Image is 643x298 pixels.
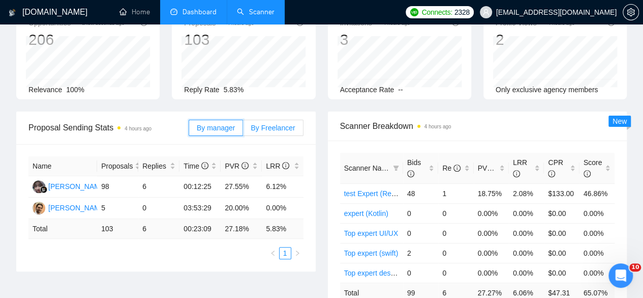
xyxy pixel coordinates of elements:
a: NF[PERSON_NAME] Ayra [33,182,123,190]
td: 5.83 % [262,219,303,239]
td: 0 [438,223,473,243]
td: 0 [403,263,438,283]
td: 00:12:25 [179,176,221,198]
td: 0.00% [509,223,544,243]
td: $0.00 [544,203,579,223]
div: [PERSON_NAME] [48,202,107,213]
td: 6.12% [262,176,303,198]
span: Bids [407,158,421,178]
button: left [267,247,279,259]
span: Time [183,162,208,170]
div: 103 [184,30,254,49]
td: 18.75% [474,183,509,203]
td: 27.18 % [221,219,262,239]
td: 0 [438,243,473,263]
td: 0.00% [474,203,509,223]
div: 2 [496,30,575,49]
td: 0.00% [579,223,615,243]
a: test Expert (React Native) [344,189,425,198]
span: info-circle [407,170,414,177]
td: $0.00 [544,223,579,243]
span: Only exclusive agency members [496,86,598,94]
td: 03:53:29 [179,198,221,219]
a: Top expert UI/UX [344,229,399,237]
span: Reply Rate [184,86,219,94]
span: info-circle [241,162,249,169]
button: right [291,247,303,259]
td: 27.55% [221,176,262,198]
span: Scanner Name [344,164,391,172]
span: Replies [142,160,168,172]
td: $0.00 [544,243,579,263]
td: 46.86% [579,183,615,203]
span: New [613,117,627,125]
a: expert (Kotlin) [344,209,388,218]
a: 1 [280,248,291,259]
span: setting [623,8,638,16]
td: $0.00 [544,263,579,283]
td: 0.00% [579,203,615,223]
span: By manager [197,124,235,132]
span: Acceptance Rate [340,86,394,94]
span: Score [584,158,602,178]
td: 0 [138,198,179,219]
td: 0.00% [509,243,544,263]
a: searchScanner [237,8,274,16]
a: Top expert design (Web & Mobile) 0% answers [DATE] [344,269,516,277]
time: 4 hours ago [424,124,451,129]
time: 4 hours ago [125,126,151,131]
span: filter [391,160,401,176]
td: $133.00 [544,183,579,203]
span: info-circle [548,170,555,177]
span: Proposals [101,160,133,172]
img: gigradar-bm.png [40,186,47,193]
td: 0.00% [509,263,544,283]
td: 0 [403,223,438,243]
span: info-circle [584,170,591,177]
span: left [270,250,276,256]
td: 0.00% [579,263,615,283]
td: 6 [138,176,179,198]
span: info-circle [453,165,461,172]
img: DH [33,202,45,214]
td: 0.00% [579,243,615,263]
div: 206 [28,30,125,49]
td: 1 [438,183,473,203]
span: info-circle [513,170,520,177]
time: 4 hours ago [547,20,574,26]
td: Total [28,219,97,239]
td: 0 [438,263,473,283]
th: Name [28,156,97,176]
td: 6 [138,219,179,239]
a: Top expert (swift) [344,249,399,257]
time: 4 hours ago [227,20,254,26]
th: Replies [138,156,179,176]
span: info-circle [201,162,208,169]
span: 2328 [454,7,470,18]
span: filter [393,165,399,171]
td: 0.00% [509,203,544,223]
span: Dashboard [182,8,217,16]
span: LRR [513,158,527,178]
span: 10 [629,263,641,272]
span: Scanner Breakdown [340,120,615,132]
span: PVR [478,164,502,172]
td: 5 [97,198,138,219]
span: right [294,250,300,256]
td: 98 [97,176,138,198]
td: 0 [438,203,473,223]
span: info-circle [282,162,289,169]
button: setting [623,4,639,20]
span: Connects: [421,7,452,18]
span: Re [442,164,461,172]
span: CPR [548,158,563,178]
time: a few seconds ago [82,20,124,26]
img: upwork-logo.png [410,8,418,16]
span: Relevance [28,86,62,94]
li: 1 [279,247,291,259]
td: 0.00% [474,243,509,263]
img: NF [33,180,45,193]
span: PVR [225,162,249,170]
li: Next Page [291,247,303,259]
td: 0.00% [474,263,509,283]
